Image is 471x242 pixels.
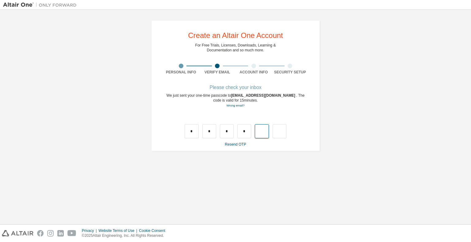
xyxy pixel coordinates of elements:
div: We just sent your one-time passcode to . The code is valid for 15 minutes. [163,93,308,108]
div: Security Setup [272,70,308,75]
p: © 2025 Altair Engineering, Inc. All Rights Reserved. [82,233,169,238]
img: instagram.svg [47,230,54,236]
span: [EMAIL_ADDRESS][DOMAIN_NAME] [231,93,296,98]
img: youtube.svg [67,230,76,236]
a: Go back to the registration form [226,104,244,107]
a: Resend OTP [225,142,246,147]
img: altair_logo.svg [2,230,33,236]
div: For Free Trials, Licenses, Downloads, Learning & Documentation and so much more. [195,43,276,53]
div: Create an Altair One Account [188,32,283,39]
img: facebook.svg [37,230,44,236]
img: linkedin.svg [57,230,64,236]
img: Altair One [3,2,80,8]
div: Account Info [235,70,272,75]
div: Personal Info [163,70,199,75]
div: Cookie Consent [139,228,169,233]
div: Please check your inbox [163,86,308,89]
div: Privacy [82,228,98,233]
div: Verify Email [199,70,236,75]
div: Website Terms of Use [98,228,139,233]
